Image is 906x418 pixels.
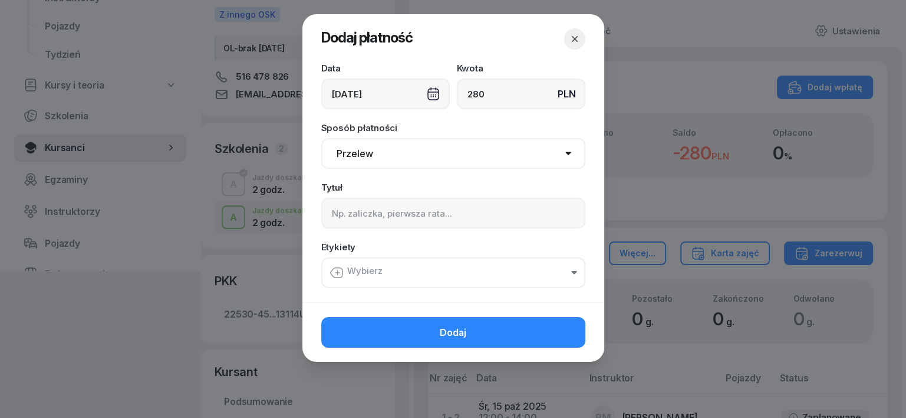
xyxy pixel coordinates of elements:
[321,29,413,46] span: Dodaj płatność
[321,198,585,228] input: Np. zaliczka, pierwsza rata...
[321,257,585,288] button: Wybierz
[330,266,383,280] div: Wybierz
[457,79,585,109] input: 0
[321,317,585,348] button: Dodaj
[440,327,466,338] span: Dodaj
